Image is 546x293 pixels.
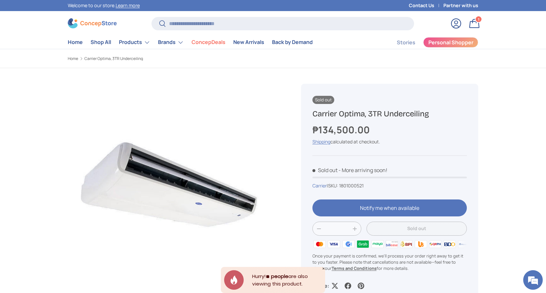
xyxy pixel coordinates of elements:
strong: ₱134,500.00 [312,123,371,136]
img: maya [370,239,384,249]
span: | [327,183,364,189]
a: Carrier Optima, 3TR Underceiling [84,57,143,61]
a: Partner with us [443,2,478,9]
span: 1801000521 [339,183,364,189]
a: Stories [397,36,415,49]
nav: Breadcrumbs [68,56,285,62]
div: calculated at checkout. [312,138,467,145]
a: Brands [158,36,184,49]
img: visa [327,239,341,249]
a: Shipping [312,139,330,145]
summary: Products [115,36,154,49]
a: Learn more [116,2,140,8]
div: Close [322,267,325,270]
img: qrph [428,239,442,249]
img: master [312,239,327,249]
a: Products [119,36,150,49]
nav: Primary [68,36,313,49]
media-gallery: Gallery Viewer [68,84,270,286]
p: Once your payment is confirmed, we'll process your order right away to get it to you faster. Plea... [312,253,467,272]
p: Welcome to our store. [68,2,140,9]
img: metrobank [457,239,471,249]
img: bpi [399,239,413,249]
img: ubp [413,239,428,249]
button: Sold out [366,222,467,236]
a: ConcepDeals [192,36,225,49]
summary: Brands [154,36,188,49]
a: Personal Shopper [423,37,478,48]
p: - More arriving soon! [338,167,387,174]
h1: Carrier Optima, 3TR Underceiling [312,109,467,119]
span: SKU: [328,183,338,189]
img: grabpay [356,239,370,249]
a: New Arrivals [233,36,264,49]
nav: Secondary [381,36,478,49]
a: Terms and Conditions [332,265,377,271]
span: Sold out [312,96,334,104]
span: Sold out [312,167,338,174]
a: Carrier [312,183,327,189]
span: 1 [478,17,480,22]
img: gcash [341,239,356,249]
img: bdo [442,239,457,249]
a: Home [68,36,83,49]
a: Home [68,57,78,61]
img: billease [385,239,399,249]
a: Contact Us [409,2,443,9]
a: Shop All [91,36,111,49]
img: ConcepStore [68,18,117,28]
a: Back by Demand [272,36,313,49]
span: Personal Shopper [428,40,473,45]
